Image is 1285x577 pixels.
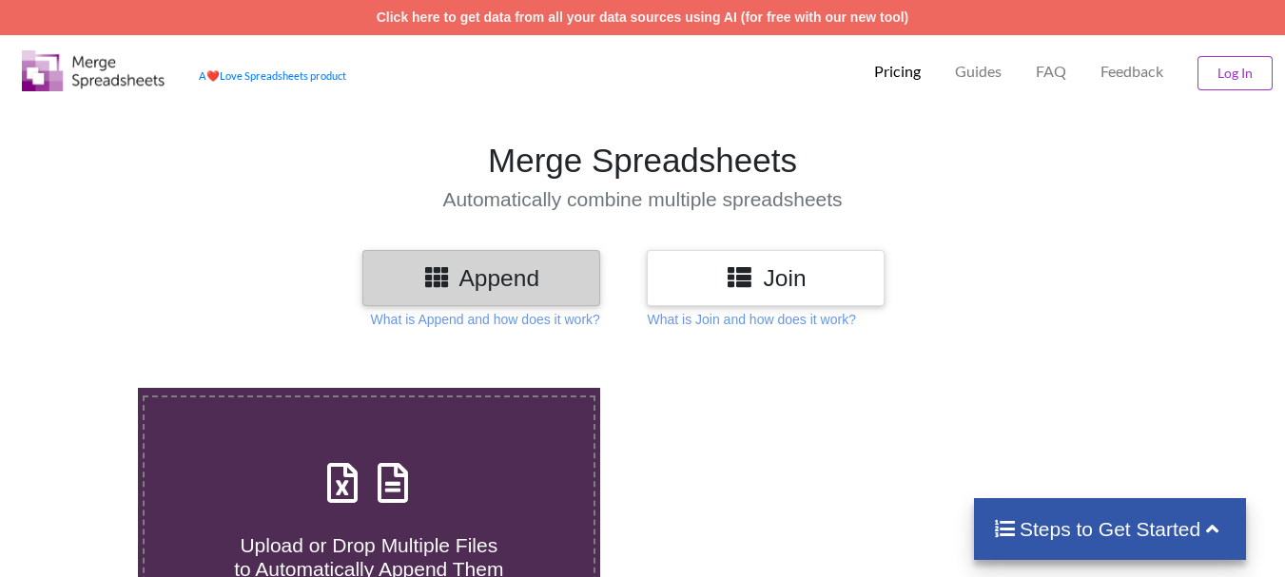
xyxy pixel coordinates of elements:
[661,264,870,292] h3: Join
[874,62,921,82] p: Pricing
[377,10,909,25] a: Click here to get data from all your data sources using AI (for free with our new tool)
[206,69,220,82] span: heart
[1197,56,1273,90] button: Log In
[377,264,586,292] h3: Append
[22,50,165,91] img: Logo.png
[199,69,346,82] a: AheartLove Spreadsheets product
[993,517,1228,541] h4: Steps to Get Started
[1100,64,1163,79] span: Feedback
[371,310,600,329] p: What is Append and how does it work?
[647,310,855,329] p: What is Join and how does it work?
[955,62,1002,82] p: Guides
[1036,62,1066,82] p: FAQ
